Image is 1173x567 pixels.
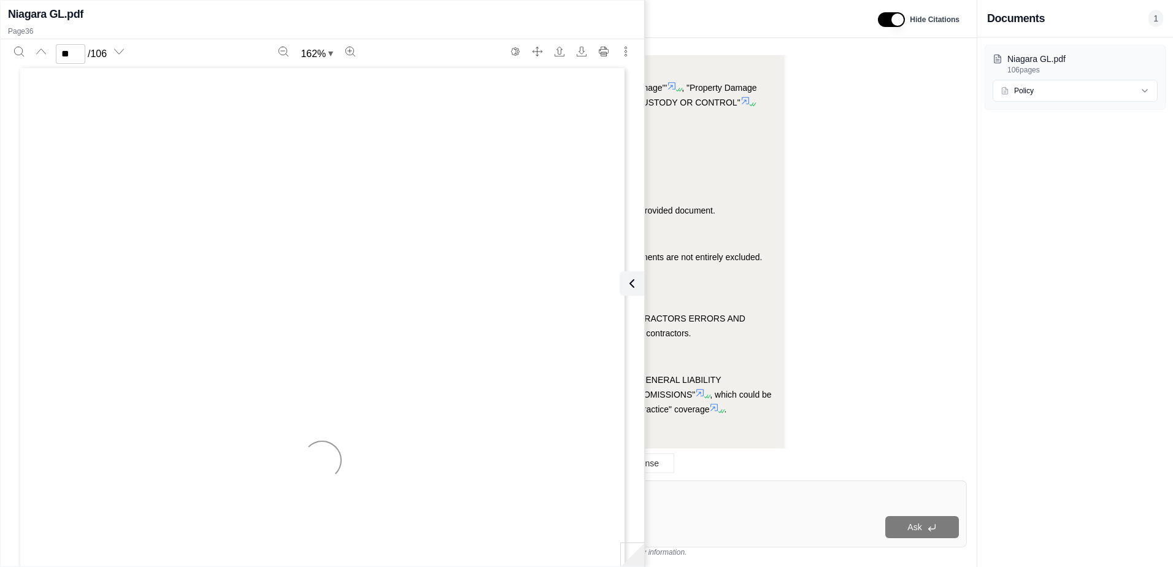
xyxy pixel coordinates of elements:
[1007,53,1158,65] p: Niagara GL.pdf
[572,42,591,61] button: Download
[1148,10,1163,27] span: 1
[8,6,83,23] h2: Niagara GL.pdf
[31,42,51,61] button: Previous page
[274,42,293,61] button: Zoom out
[907,522,921,532] span: Ask
[506,42,525,61] button: Switch to the dark theme
[109,42,129,61] button: Next page
[594,42,613,61] button: Print
[588,98,740,107] span: and "CARE, CUSTODY OR CONTROL"
[340,42,360,61] button: Zoom in
[885,516,959,538] button: Ask
[301,47,326,61] span: 162 %
[296,44,338,64] button: Zoom document
[528,42,547,61] button: Full screen
[550,42,569,61] button: Open file
[1007,65,1158,75] p: 106 pages
[88,47,107,61] span: / 106
[9,42,29,61] button: Search
[56,44,85,64] input: Enter a page number
[8,26,637,36] p: Page 36
[287,390,772,414] span: , which could be considered a limited form of professional liability for contractors. Also, there...
[287,83,757,107] span: , "Property Damage Liability - Borrowed Equipment"
[616,42,636,61] button: More actions
[987,10,1045,27] h3: Documents
[993,53,1158,75] button: Niagara GL.pdf106pages
[910,15,960,25] span: Hide Citations
[724,404,726,414] span: .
